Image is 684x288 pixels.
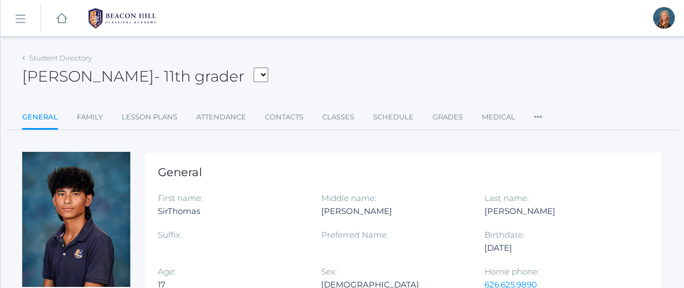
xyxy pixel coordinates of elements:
[154,67,244,85] span: - 11th grader
[158,166,648,178] h1: General
[265,106,303,128] a: Contacts
[484,266,539,277] label: Home phone:
[196,106,246,128] a: Attendance
[82,5,163,32] img: BHCALogos-05-308ed15e86a5a0abce9b8dd61676a3503ac9727e845dece92d48e8588c001991.png
[484,230,524,240] label: Birthdate:
[433,106,463,128] a: Grades
[653,7,675,29] div: Nicole Canty
[482,106,515,128] a: Medical
[321,205,468,218] div: [PERSON_NAME]
[484,205,632,218] div: [PERSON_NAME]
[158,205,305,218] div: SirThomas
[484,193,529,203] label: Last name:
[321,266,337,277] label: Sex:
[321,230,388,240] label: Preferred Name:
[322,106,354,128] a: Classes
[77,106,103,128] a: Family
[122,106,177,128] a: Lesson Plans
[22,152,130,287] img: SirThomas Mohr
[158,230,182,240] label: Suffix:
[22,68,268,85] h2: [PERSON_NAME]
[158,266,176,277] label: Age:
[321,193,376,203] label: Middle name:
[484,242,632,254] div: [DATE]
[158,193,203,203] label: First name:
[22,106,58,130] a: General
[29,53,92,62] a: Student Directory
[373,106,414,128] a: Schedule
